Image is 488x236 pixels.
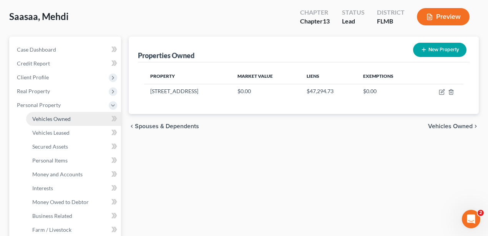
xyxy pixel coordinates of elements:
[26,126,121,140] a: Vehicles Leased
[11,43,121,57] a: Case Dashboard
[144,69,231,84] th: Property
[342,17,365,26] div: Lead
[478,210,484,216] span: 2
[32,115,71,122] span: Vehicles Owned
[129,123,199,129] button: chevron_left Spouses & Dependents
[26,140,121,154] a: Secured Assets
[417,8,470,25] button: Preview
[428,123,473,129] span: Vehicles Owned
[32,143,68,150] span: Secured Assets
[300,84,357,99] td: $47,294.73
[32,199,89,205] span: Money Owed to Debtor
[300,8,330,17] div: Chapter
[377,8,405,17] div: District
[17,88,50,94] span: Real Property
[9,11,69,22] span: Saasaa, Mehdi
[32,129,70,136] span: Vehicles Leased
[26,209,121,223] a: Business Related
[17,46,56,53] span: Case Dashboard
[32,157,68,164] span: Personal Items
[26,195,121,209] a: Money Owed to Debtor
[377,17,405,26] div: FLMB
[11,57,121,70] a: Credit Report
[138,51,194,60] div: Properties Owned
[17,60,50,67] span: Credit Report
[357,69,419,84] th: Exemptions
[462,210,480,228] iframe: Intercom live chat
[17,74,49,80] span: Client Profile
[300,17,330,26] div: Chapter
[323,17,330,25] span: 13
[26,181,121,195] a: Interests
[231,84,300,99] td: $0.00
[413,43,466,57] button: New Property
[135,123,199,129] span: Spouses & Dependents
[32,213,72,219] span: Business Related
[32,185,53,191] span: Interests
[26,112,121,126] a: Vehicles Owned
[26,167,121,181] a: Money and Accounts
[428,123,479,129] button: Vehicles Owned chevron_right
[32,226,71,233] span: Farm / Livestock
[231,69,300,84] th: Market Value
[473,123,479,129] i: chevron_right
[32,171,83,177] span: Money and Accounts
[144,84,231,99] td: [STREET_ADDRESS]
[342,8,365,17] div: Status
[357,84,419,99] td: $0.00
[26,154,121,167] a: Personal Items
[17,102,61,108] span: Personal Property
[129,123,135,129] i: chevron_left
[300,69,357,84] th: Liens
